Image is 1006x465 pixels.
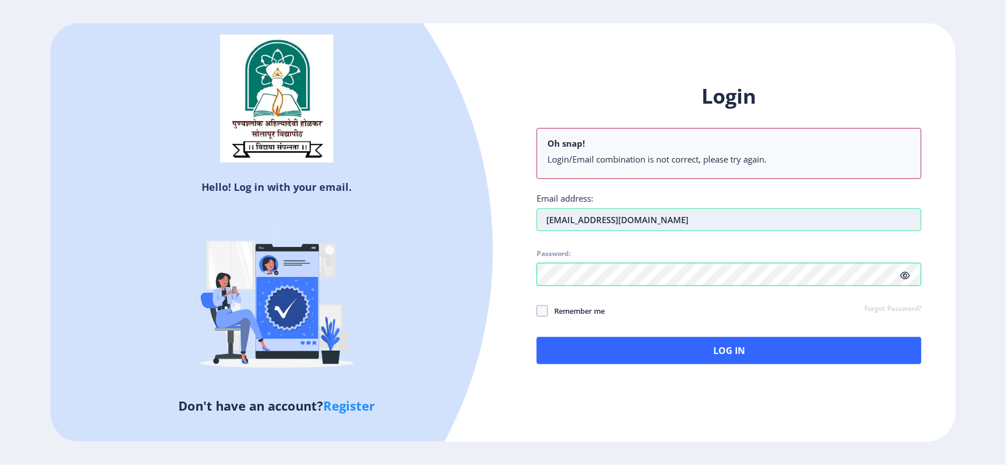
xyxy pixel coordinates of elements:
a: Register [323,397,375,414]
img: Verified-rafiki.svg [178,198,376,396]
li: Login/Email combination is not correct, please try again. [547,153,911,165]
h5: Don't have an account? [59,396,495,415]
label: Password: [537,249,571,258]
h1: Login [537,83,922,110]
button: Log In [537,337,922,364]
input: Email address [537,208,922,231]
span: Remember me [548,304,605,318]
label: Email address: [537,193,593,204]
b: Oh snap! [547,138,585,149]
img: sulogo.png [220,35,333,163]
a: Forgot Password? [865,304,922,314]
